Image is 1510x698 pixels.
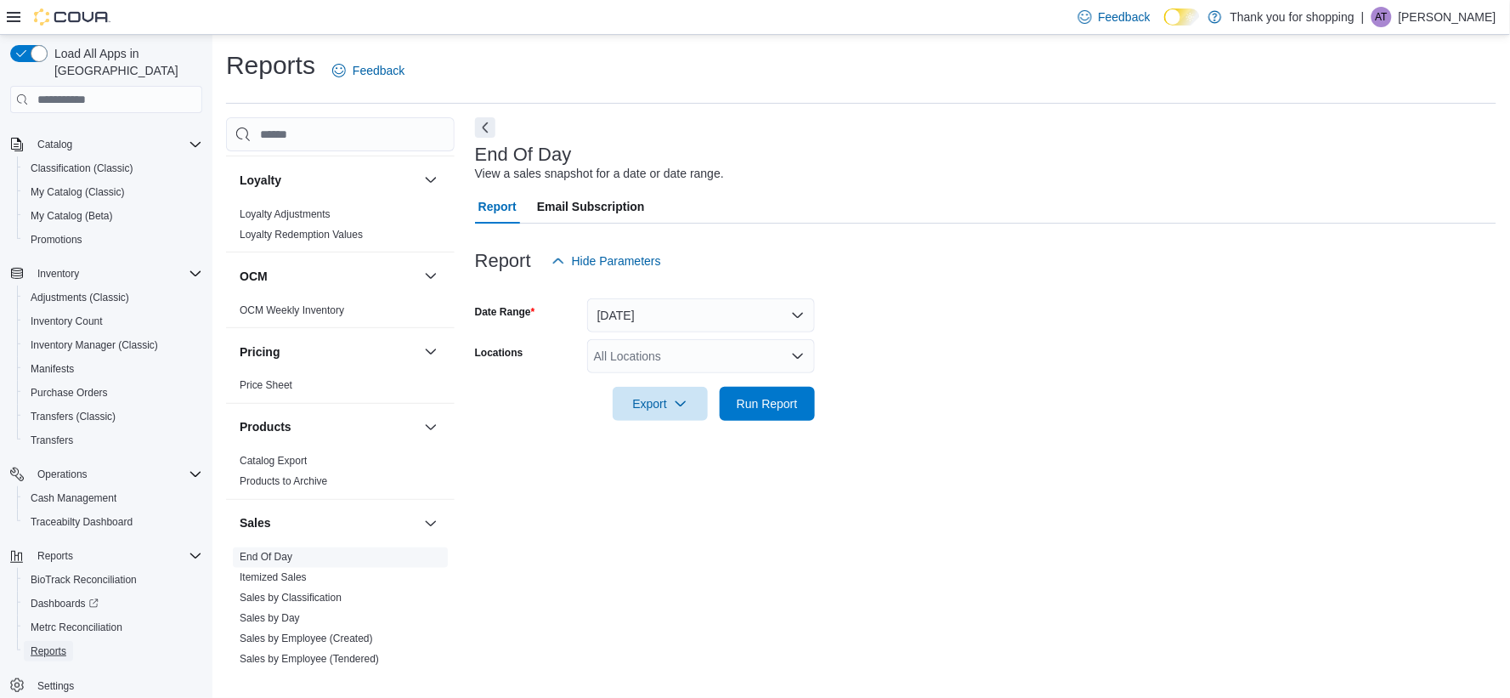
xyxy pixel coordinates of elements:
span: Itemized Sales [240,571,307,585]
a: BioTrack Reconciliation [24,570,144,590]
span: Sales by Employee (Tendered) [240,653,379,667]
span: Catalog [31,134,202,155]
button: Transfers (Classic) [17,405,209,428]
span: Sales by Day [240,612,300,626]
h3: Products [240,419,291,436]
a: Transfers (Classic) [24,406,122,427]
a: Feedback [325,54,411,88]
a: Loyalty Redemption Values [240,229,363,241]
span: Report [478,190,517,224]
span: Reports [37,549,73,563]
h3: OCM [240,268,268,285]
span: Sales by Classification [240,592,342,605]
button: Inventory [3,262,209,286]
a: Loyalty Adjustments [240,208,331,220]
h3: Sales [240,515,271,532]
div: Products [226,451,455,499]
button: Products [421,417,441,438]
a: Catalog Export [240,456,307,468]
span: Export [623,387,698,421]
button: Catalog [31,134,79,155]
div: Pricing [226,376,455,403]
button: Manifests [17,357,209,381]
span: Classification (Classic) [31,162,133,175]
a: Sales by Employee (Created) [240,633,373,645]
span: Manifests [31,362,74,376]
p: Thank you for shopping [1230,7,1354,27]
button: Promotions [17,228,209,252]
span: Operations [31,464,202,485]
span: Reports [31,644,66,658]
div: Alfred Torres [1371,7,1392,27]
span: Cash Management [31,491,116,505]
a: Purchase Orders [24,383,115,403]
button: Transfers [17,428,209,452]
span: Classification (Classic) [24,158,202,179]
a: Products to Archive [240,476,327,488]
span: My Catalog (Classic) [24,182,202,202]
span: Email Subscription [537,190,645,224]
a: Reports [24,641,73,661]
span: Reports [24,641,202,661]
span: AT [1376,7,1388,27]
div: OCM [226,300,455,327]
a: Settings [31,676,81,696]
button: Pricing [240,343,417,360]
span: Run Report [737,395,798,412]
span: My Catalog (Beta) [24,206,202,226]
a: Sales by Classification [240,593,342,604]
a: Traceabilty Dashboard [24,512,139,532]
a: Inventory Count [24,311,110,332]
button: Sales [240,515,417,532]
span: Dashboards [31,597,99,610]
span: Transfers (Classic) [31,410,116,423]
button: OCM [240,268,417,285]
span: End Of Day [240,551,292,565]
span: Hide Parameters [572,253,661,270]
span: Transfers [31,434,73,447]
span: Purchase Orders [24,383,202,403]
button: Run Report [720,387,815,421]
span: Inventory Count [24,311,202,332]
button: Export [613,387,708,421]
input: Dark Mode [1164,9,1200,26]
button: Adjustments (Classic) [17,286,209,309]
a: Promotions [24,230,89,250]
span: Adjustments (Classic) [24,287,202,308]
button: Reports [3,544,209,568]
span: Dashboards [24,593,202,614]
a: Cash Management [24,488,123,508]
button: Next [475,117,495,138]
button: Metrc Reconciliation [17,616,209,639]
a: Sales by Day [240,613,300,625]
button: Inventory Manager (Classic) [17,333,209,357]
button: [DATE] [587,298,815,332]
button: Reports [17,639,209,663]
a: Price Sheet [240,380,292,392]
button: Loyalty [421,170,441,190]
span: Inventory [31,264,202,284]
span: Metrc Reconciliation [24,617,202,638]
span: Transfers (Classic) [24,406,202,427]
span: Operations [37,468,88,481]
button: Reports [31,546,80,566]
span: My Catalog (Beta) [31,209,113,223]
span: Sales by Employee (Created) [240,633,373,646]
button: My Catalog (Classic) [17,180,209,204]
p: | [1361,7,1365,27]
button: Inventory [31,264,86,284]
span: Adjustments (Classic) [31,291,129,304]
h1: Reports [226,48,315,82]
a: My Catalog (Classic) [24,182,132,202]
button: Operations [31,464,94,485]
button: Pricing [421,342,441,362]
span: Transfers [24,430,202,451]
span: Loyalty Redemption Values [240,228,363,241]
button: Purchase Orders [17,381,209,405]
span: Manifests [24,359,202,379]
span: My Catalog (Classic) [31,185,125,199]
span: BioTrack Reconciliation [31,573,137,587]
a: Transfers [24,430,80,451]
span: Feedback [353,62,404,79]
span: Settings [37,679,74,693]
